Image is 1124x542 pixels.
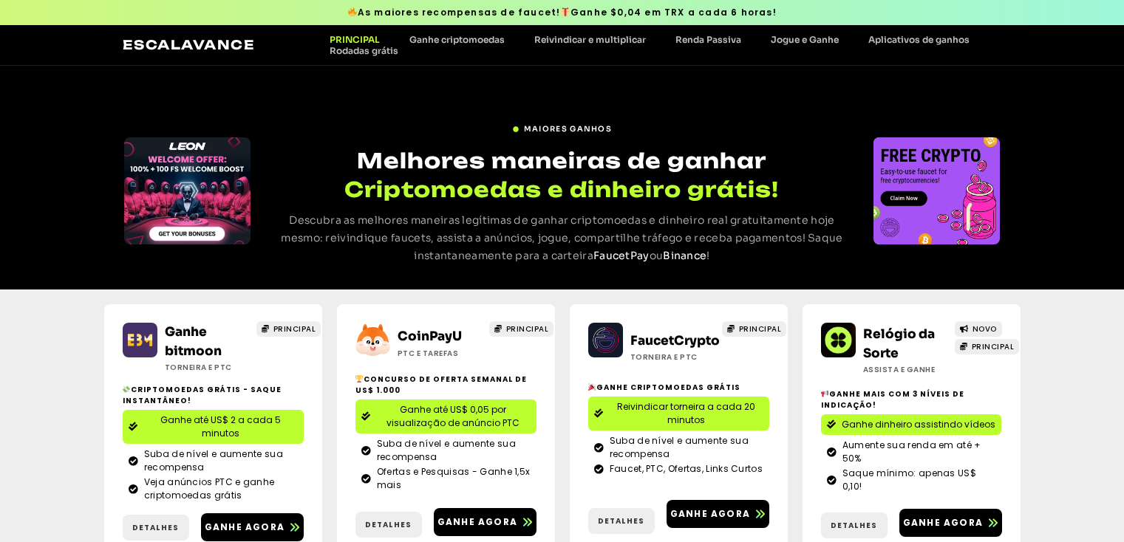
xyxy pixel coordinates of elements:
a: PRINCIPAL [489,321,554,337]
font: PRINCIPAL [506,323,549,335]
font: Assista e Ganhe [863,364,936,375]
font: Ganhe mais com 3 níveis de indicação! [821,388,964,411]
font: Veja anúncios PTC e ganhe criptomoedas grátis [144,476,275,501]
font: Reivindicar torneira a cada 20 minutos [617,400,755,426]
font: Ganhe agora [670,507,750,520]
font: Ganhe criptomoedas [409,34,505,45]
font: Faucet, PTC, Ofertas, Links Curtos [610,462,763,475]
font: Detalhes [831,520,878,531]
font: NOVO [973,323,997,335]
a: NOVO [955,321,1002,337]
a: PRINCIPAL [955,339,1019,354]
font: Concurso de oferta semanal de US$ 1.000 [355,374,527,396]
font: Aplicativos de ganhos [868,34,970,45]
a: Detalhes [588,508,655,534]
nav: Menu [315,34,1001,56]
a: PRINCIPAL [315,34,395,45]
a: Ganhe agora [201,513,304,541]
font: ! [706,249,709,262]
font: ou [650,249,664,262]
font: Ganhe dinheiro assistindo vídeos [842,418,995,430]
a: Reivindicar e multiplicar [520,34,661,45]
a: Escalavance [123,37,256,52]
font: PRINCIPAL [739,323,782,335]
font: Ganhe até US$ 2 a cada 5 minutos [160,414,281,439]
font: As maiores recompensas de faucet! [358,6,561,18]
a: Ganhe agora [434,508,537,536]
img: 🎁 [561,7,570,16]
font: Ganhe criptomoedas grátis [596,382,740,393]
font: Reivindicar e multiplicar [534,34,646,45]
div: 1 / 3 [873,137,1000,244]
img: 🔥 [348,7,357,16]
a: Ganhe dinheiro assistindo vídeos [821,414,1001,435]
img: 📢 [821,390,828,397]
font: Detalhes [132,522,180,533]
a: CoinPayU [398,329,462,344]
font: Torneira e PTC [630,351,698,363]
font: PRINCIPAL [273,323,316,335]
a: Detalhes [821,512,888,538]
font: ptc e tarefas [398,348,459,359]
font: Detalhes [365,519,412,530]
font: Melhores maneiras de ganhar [357,148,766,174]
a: MAIORES GANHOS [512,117,612,134]
img: 🏆 [355,375,363,383]
font: PRINCIPAL [330,34,380,45]
font: Torneira e PTC [165,362,232,373]
font: Rodadas grátis [330,45,398,56]
font: PRINCIPAL [972,341,1015,352]
font: Criptomoedas grátis - Saque instantâneo! [123,384,282,406]
font: Suba de nível e aumente sua recompensa [144,447,283,473]
a: PRINCIPAL [722,321,786,337]
a: Ganhe até US$ 2 a cada 5 minutos [123,410,304,444]
a: Renda Passiva [661,34,756,45]
font: Detalhes [598,515,645,526]
font: Aumente sua renda em até + 50% [842,439,981,464]
font: Suba de nível e aumente sua recompensa [377,437,516,463]
font: Suba de nível e aumente sua recompensa [610,434,749,460]
font: Descubra as melhores maneiras legítimas de ganhar criptomoedas e dinheiro real gratuitamente hoje... [281,213,842,262]
font: Ganhe agora [205,521,285,533]
a: Detalhes [355,512,422,538]
img: 🎉 [588,383,596,391]
a: FaucetPay [593,249,650,262]
a: Ganhe bitmoon [165,324,222,359]
a: Ganhe criptomoedas [395,34,520,45]
font: Ganhe agora [903,516,983,529]
a: PRINCIPAL [256,321,321,337]
a: Detalhes [123,515,189,541]
a: Reivindicar torneira a cada 20 minutos [588,397,769,430]
font: Renda Passiva [675,34,741,45]
a: Rodadas grátis [315,45,413,56]
a: Ganhe até US$ 0,05 por visualização de anúncio PTC [355,399,537,433]
font: Ganhe até US$ 0,05 por visualização de anúncio PTC [386,403,520,429]
a: Binance [663,249,706,262]
font: MAIORES GANHOS [524,124,612,134]
div: Slides [873,137,1000,244]
img: 💸 [123,385,130,393]
font: Criptomoedas e dinheiro grátis! [344,176,779,202]
a: Jogue e Ganhe [756,34,854,45]
a: Aplicativos de ganhos [854,34,984,45]
a: Ganhe agora [899,509,1002,537]
font: Saque mínimo: apenas US$ 0,10! [842,467,976,493]
a: Ganhe agora [667,500,769,528]
font: Ganhe $0,04 em TRX a cada 6 horas! [570,6,777,18]
a: FaucetCrypto [630,333,720,349]
a: Relógio da Sorte [863,326,935,361]
font: Jogue e Ganhe [771,34,839,45]
font: Ganhe agora [437,515,517,528]
font: Ofertas e Pesquisas - Ganhe 1,5x mais [377,465,531,491]
div: Slides [124,137,251,244]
